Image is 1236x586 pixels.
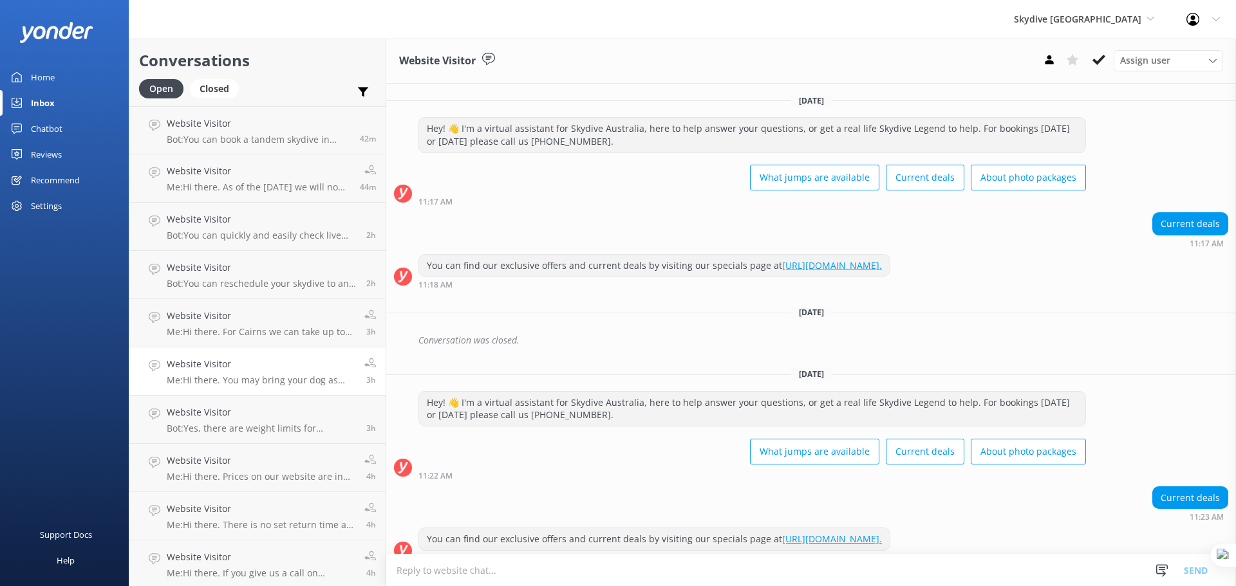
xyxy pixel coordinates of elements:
[1014,13,1141,25] span: Skydive [GEOGRAPHIC_DATA]
[167,502,355,516] h4: Website Visitor
[31,90,55,116] div: Inbox
[139,79,183,98] div: Open
[418,281,453,289] strong: 11:18 AM
[167,164,350,178] h4: Website Visitor
[167,405,357,419] h4: Website Visitor
[167,471,355,482] p: Me: Hi there. Prices on our website are in AUD
[1190,513,1224,521] strong: 11:23 AM
[31,142,62,167] div: Reviews
[366,230,376,241] span: Sep 09 2025 10:08am (UTC +10:00) Australia/Brisbane
[167,212,357,226] h4: Website Visitor
[167,116,350,131] h4: Website Visitor
[399,53,476,69] h3: Website Visitor
[167,261,357,275] h4: Website Visitor
[129,396,386,444] a: Website VisitorBot:Yes, there are weight limits for skydiving. If a customer weighs over 94kgs, t...
[129,251,386,299] a: Website VisitorBot:You can reschedule your skydive to an alternative date or location if you prov...
[418,198,453,206] strong: 11:17 AM
[31,193,62,219] div: Settings
[366,519,376,530] span: Sep 09 2025 08:11am (UTC +10:00) Australia/Brisbane
[366,326,376,337] span: Sep 09 2025 09:59am (UTC +10:00) Australia/Brisbane
[129,347,386,396] a: Website VisitorMe:Hi there. You may bring your dog as long as you have someone to mind it whilst ...
[167,230,357,241] p: Bot: You can quickly and easily check live availability and book a tandem skydive online. Simply ...
[31,116,62,142] div: Chatbot
[418,280,890,289] div: Aug 04 2025 09:18am (UTC +10:00) Australia/Brisbane
[167,181,350,193] p: Me: Hi there. As of the [DATE] we will no longer be offering the 8000ft jump at any of our locations
[167,519,355,531] p: Me: Hi there. There is no set return time as it depends how many passengers are on the bus jumpin...
[167,309,355,323] h4: Website Visitor
[886,439,964,464] button: Current deals
[419,255,890,277] div: You can find our exclusive offers and current deals by visiting our specials page at
[971,439,1086,464] button: About photo packages
[791,95,832,106] span: [DATE]
[129,492,386,540] a: Website VisitorMe:Hi there. There is no set return time as it depends how many passengers are on ...
[971,165,1086,190] button: About photo packages
[139,48,376,73] h2: Conversations
[366,423,376,434] span: Sep 09 2025 09:31am (UTC +10:00) Australia/Brisbane
[360,133,376,144] span: Sep 09 2025 12:17pm (UTC +10:00) Australia/Brisbane
[31,64,55,90] div: Home
[129,106,386,154] a: Website VisitorBot:You can book a tandem skydive in [GEOGRAPHIC_DATA] by visiting [URL][DOMAIN_NA...
[366,471,376,482] span: Sep 09 2025 08:14am (UTC +10:00) Australia/Brisbane
[419,392,1085,426] div: Hey! 👋 I'm a virtual assistant for Skydive Australia, here to help answer your questions, or get ...
[791,307,832,318] span: [DATE]
[394,329,1228,351] div: 2025-08-08T12:07:26.358
[167,567,355,579] p: Me: Hi there. If you give us a call on [PHONE_NUMBER] I can get this fixed up for you honoring th...
[419,118,1085,152] div: Hey! 👋 I'm a virtual assistant for Skydive Australia, here to help answer your questions, or get ...
[418,472,453,480] strong: 11:22 AM
[167,453,355,468] h4: Website Visitor
[418,197,1086,206] div: Aug 04 2025 09:17am (UTC +10:00) Australia/Brisbane
[167,550,355,564] h4: Website Visitor
[19,22,93,43] img: yonder-white-logo.png
[782,533,882,545] a: [URL][DOMAIN_NAME].
[167,134,350,145] p: Bot: You can book a tandem skydive in [GEOGRAPHIC_DATA] by visiting [URL][DOMAIN_NAME].
[418,329,1228,351] div: Conversation was closed.
[190,81,245,95] a: Closed
[167,326,355,338] p: Me: Hi there. For Cairns we can take up to 110kg
[167,374,355,386] p: Me: Hi there. You may bring your dog as long as you have someone to mind it whilst you skydive :)
[190,79,239,98] div: Closed
[750,165,879,190] button: What jumps are available
[418,471,1086,480] div: Aug 25 2025 09:22am (UTC +10:00) Australia/Brisbane
[1153,213,1228,235] div: Current deals
[419,528,890,550] div: You can find our exclusive offers and current deals by visiting our specials page at
[139,81,190,95] a: Open
[167,278,357,289] p: Bot: You can reschedule your skydive to an alternative date or location if you provide 24 hours n...
[360,181,376,192] span: Sep 09 2025 12:14pm (UTC +10:00) Australia/Brisbane
[57,547,75,573] div: Help
[129,203,386,251] a: Website VisitorBot:You can quickly and easily check live availability and book a tandem skydive o...
[40,522,92,547] div: Support Docs
[782,259,882,271] a: [URL][DOMAIN_NAME].
[1114,50,1223,71] div: Assign User
[167,357,355,371] h4: Website Visitor
[1152,512,1228,521] div: Aug 25 2025 09:23am (UTC +10:00) Australia/Brisbane
[1153,487,1228,509] div: Current deals
[129,299,386,347] a: Website VisitorMe:Hi there. For Cairns we can take up to 110kg3h
[129,154,386,203] a: Website VisitorMe:Hi there. As of the [DATE] we will no longer be offering the 8000ft jump at any...
[1120,53,1170,68] span: Assign user
[31,167,80,193] div: Recommend
[366,278,376,289] span: Sep 09 2025 10:03am (UTC +10:00) Australia/Brisbane
[129,444,386,492] a: Website VisitorMe:Hi there. Prices on our website are in AUD4h
[750,439,879,464] button: What jumps are available
[366,567,376,578] span: Sep 09 2025 08:10am (UTC +10:00) Australia/Brisbane
[791,369,832,380] span: [DATE]
[886,165,964,190] button: Current deals
[1152,239,1228,248] div: Aug 04 2025 09:17am (UTC +10:00) Australia/Brisbane
[366,374,376,385] span: Sep 09 2025 09:58am (UTC +10:00) Australia/Brisbane
[1190,240,1224,248] strong: 11:17 AM
[167,423,357,434] p: Bot: Yes, there are weight limits for skydiving. If a customer weighs over 94kgs, the Reservation...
